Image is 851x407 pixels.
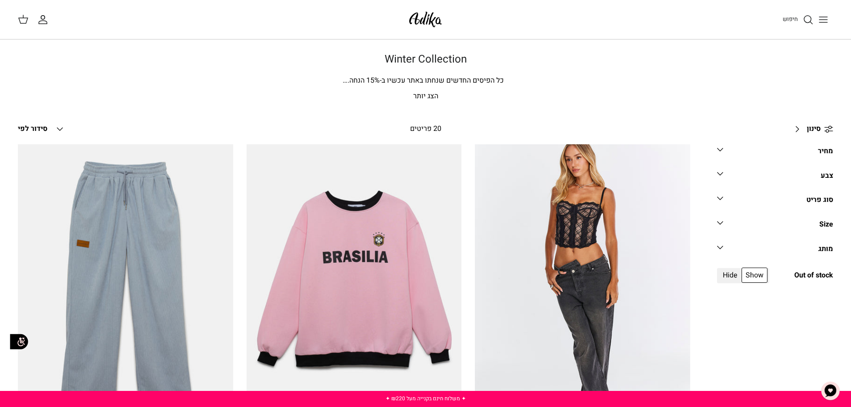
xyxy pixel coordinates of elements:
a: חיפוש [783,14,813,25]
span: Show [742,268,767,283]
div: צבע [821,170,833,182]
a: Size [717,218,833,238]
a: מותג [717,242,833,262]
a: מחיר [717,144,833,164]
span: Hide [719,268,742,283]
span: Out of stock [794,270,833,281]
span: חיפוש [783,15,798,23]
a: ✦ משלוח חינם בקנייה מעל ₪220 ✦ [386,394,466,403]
div: 20 פריטים [331,123,520,135]
img: accessibility_icon02.svg [7,329,31,354]
span: % הנחה. [343,75,380,86]
img: Adika IL [407,9,444,30]
h1: Winter Collection [113,53,738,66]
span: סינון [807,123,821,135]
p: הצג יותר [113,91,738,102]
button: סידור לפי [18,119,65,139]
div: מותג [818,243,833,255]
div: Size [819,219,833,231]
a: צבע [717,168,833,189]
span: סידור לפי [18,123,47,134]
span: כל הפיסים החדשים שנחתו באתר עכשיו ב- [380,75,504,86]
div: סוג פריט [806,194,833,206]
span: 15 [366,75,374,86]
button: צ'אט [817,378,844,404]
button: Toggle menu [813,10,833,29]
a: החשבון שלי [38,14,52,25]
a: סוג פריט [717,193,833,213]
a: סינון [789,118,833,140]
div: מחיר [818,146,833,157]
